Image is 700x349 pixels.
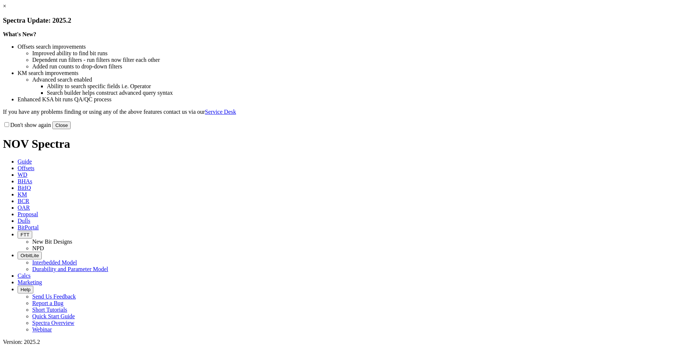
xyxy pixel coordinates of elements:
div: Version: 2025.2 [3,339,697,345]
span: Guide [18,158,32,165]
span: OrbitLite [21,253,39,258]
a: Durability and Parameter Model [32,266,108,272]
li: Offsets search improvements [18,44,697,50]
p: If you have any problems finding or using any of the above features contact us via our [3,109,697,115]
span: OAR [18,204,30,211]
span: BitIQ [18,185,31,191]
a: Send Us Feedback [32,293,76,300]
span: Dulls [18,218,30,224]
span: BHAs [18,178,32,184]
li: Enhanced KSA bit runs QA/QC process [18,96,697,103]
li: Search builder helps construct advanced query syntax [47,90,697,96]
h1: NOV Spectra [3,137,697,151]
li: Dependent run filters - run filters now filter each other [32,57,697,63]
a: Short Tutorials [32,307,67,313]
a: Quick Start Guide [32,313,75,319]
a: Report a Bug [32,300,63,306]
span: Offsets [18,165,34,171]
a: NPD [32,245,44,251]
span: Calcs [18,273,31,279]
a: Interbedded Model [32,259,77,266]
li: Improved ability to find bit runs [32,50,697,57]
span: BCR [18,198,29,204]
a: Service Desk [205,109,236,115]
a: × [3,3,6,9]
label: Don't show again [3,122,51,128]
h3: Spectra Update: 2025.2 [3,16,697,25]
a: New Bit Designs [32,239,72,245]
span: BitPortal [18,224,39,230]
li: KM search improvements [18,70,697,76]
li: Added run counts to drop-down filters [32,63,697,70]
li: Ability to search specific fields i.e. Operator [47,83,697,90]
a: Webinar [32,326,52,333]
span: Marketing [18,279,42,285]
span: Proposal [18,211,38,217]
input: Don't show again [4,122,9,127]
li: Advanced search enabled [32,76,697,83]
span: FTT [21,232,29,237]
a: Spectra Overview [32,320,74,326]
span: Help [21,287,30,292]
button: Close [52,121,71,129]
span: KM [18,191,27,198]
strong: What's New? [3,31,36,37]
span: WD [18,172,27,178]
